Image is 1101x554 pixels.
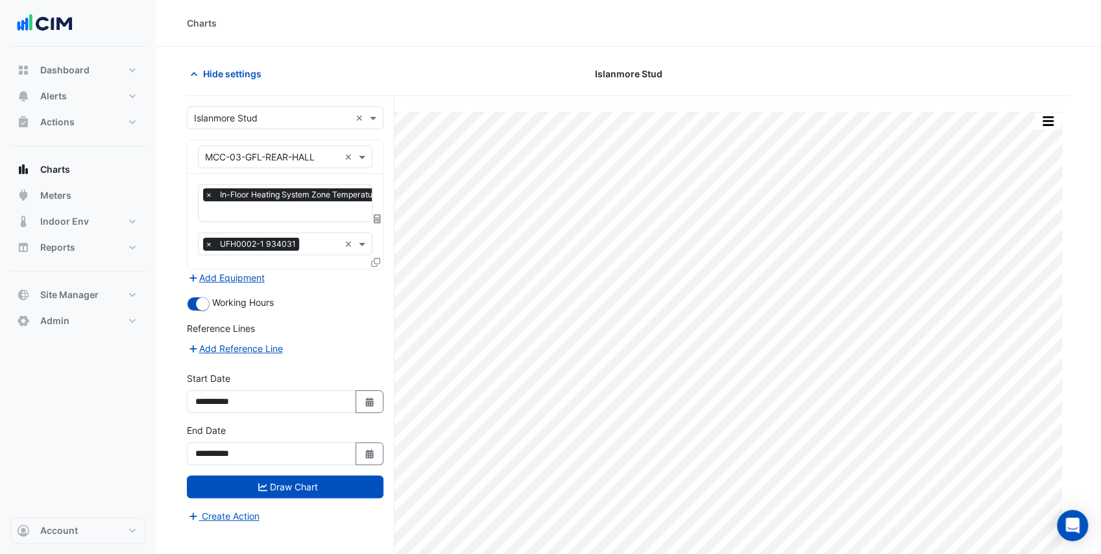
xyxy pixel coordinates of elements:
[187,321,255,335] label: Reference Lines
[364,448,376,459] fa-icon: Select Date
[345,237,356,251] span: Clear
[16,10,74,36] img: Company Logo
[217,188,446,201] span: In-Floor Heating System Zone Temperature - GFL, Rear-Hall
[40,90,67,103] span: Alerts
[40,524,78,537] span: Account
[187,509,260,523] button: Create Action
[217,238,299,251] span: UFH0002-1 934031
[371,257,380,268] span: Clone Favourites and Tasks from this Equipment to other Equipment
[10,83,145,109] button: Alerts
[40,64,90,77] span: Dashboard
[40,215,89,228] span: Indoor Env
[17,90,30,103] app-icon: Alerts
[40,116,75,129] span: Actions
[17,288,30,301] app-icon: Site Manager
[203,67,261,81] span: Hide settings
[187,475,383,498] button: Draw Chart
[17,189,30,202] app-icon: Meters
[10,518,145,544] button: Account
[372,213,383,224] span: Choose Function
[187,62,270,85] button: Hide settings
[187,16,217,30] div: Charts
[10,208,145,234] button: Indoor Env
[40,163,70,176] span: Charts
[187,341,284,356] button: Add Reference Line
[10,157,145,183] button: Charts
[1035,113,1061,129] button: More Options
[10,109,145,135] button: Actions
[187,270,265,285] button: Add Equipment
[17,241,30,254] app-icon: Reports
[212,297,274,308] span: Working Hours
[17,163,30,176] app-icon: Charts
[1057,510,1088,541] div: Open Intercom Messenger
[345,150,356,164] span: Clear
[17,215,30,228] app-icon: Indoor Env
[203,188,215,201] span: ×
[356,111,367,125] span: Clear
[10,308,145,334] button: Admin
[10,282,145,308] button: Site Manager
[17,116,30,129] app-icon: Actions
[40,189,71,202] span: Meters
[364,396,376,407] fa-icon: Select Date
[40,288,99,301] span: Site Manager
[187,423,226,437] label: End Date
[10,234,145,260] button: Reports
[10,57,145,83] button: Dashboard
[595,67,662,81] span: Islanmore Stud
[40,314,69,327] span: Admin
[17,314,30,327] app-icon: Admin
[40,241,75,254] span: Reports
[10,183,145,208] button: Meters
[187,371,230,385] label: Start Date
[17,64,30,77] app-icon: Dashboard
[203,238,215,251] span: ×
